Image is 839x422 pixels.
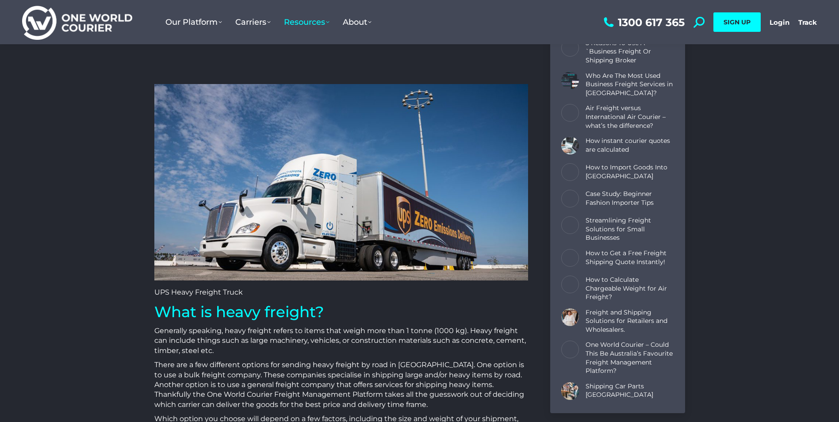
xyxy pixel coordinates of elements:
[586,137,674,154] a: How instant courier quotes are calculated
[229,8,277,36] a: Carriers
[798,18,817,27] a: Track
[154,288,528,297] p: UPS Heavy Freight Truck
[724,18,751,26] span: SIGN UP
[586,72,674,98] a: Who Are The Most Used Business Freight Services in [GEOGRAPHIC_DATA]?
[561,163,579,181] a: Post image
[770,18,789,27] a: Login
[154,360,528,410] p: There are a few different options for sending heavy freight by road in [GEOGRAPHIC_DATA]. One opt...
[586,341,674,376] a: One World Courier – Could This Be Australia’s Favourite Freight Management Platform?
[601,17,685,28] a: 1300 617 365
[586,308,674,334] a: Freight and Shipping Solutions for Retailers and Wholesalers.
[336,8,378,36] a: About
[586,190,674,207] a: Case Study: Beginner Fashion Importer Tips
[561,276,579,293] a: Post image
[561,39,579,57] a: Post image
[561,137,579,154] a: Post image
[586,249,674,266] a: How to Get a Free Freight Shipping Quote Instantly!
[235,17,271,27] span: Carriers
[586,104,674,130] a: Air Freight versus International Air Courier – what’s the difference?
[561,308,579,326] a: Post image
[713,12,761,32] a: SIGN UP
[154,84,528,280] img: heavy freight truck semi-trailer
[159,8,229,36] a: Our Platform
[586,216,674,242] a: Streamlining Freight Solutions for Small Businesses
[561,249,579,267] a: Post image
[343,17,372,27] span: About
[561,382,579,400] a: Post image
[165,17,222,27] span: Our Platform
[284,17,329,27] span: Resources
[22,4,132,40] img: One World Courier
[586,382,674,399] a: Shipping Car Parts [GEOGRAPHIC_DATA]
[561,72,579,89] a: Post image
[561,216,579,234] a: Post image
[277,8,336,36] a: Resources
[586,39,674,65] a: 5 Reasons To Use A `Business Freight Or Shipping Broker
[154,302,528,322] h1: What is heavy freight?
[561,341,579,359] a: Post image
[561,190,579,207] a: Post image
[561,104,579,122] a: Post image
[586,163,674,180] a: How to Import Goods Into [GEOGRAPHIC_DATA]
[586,276,674,302] a: How to Calculate Chargeable Weight for Air Freight?
[154,326,528,356] p: Generally speaking, heavy freight refers to items that weigh more than 1 tonne (1000 kg). Heavy f...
